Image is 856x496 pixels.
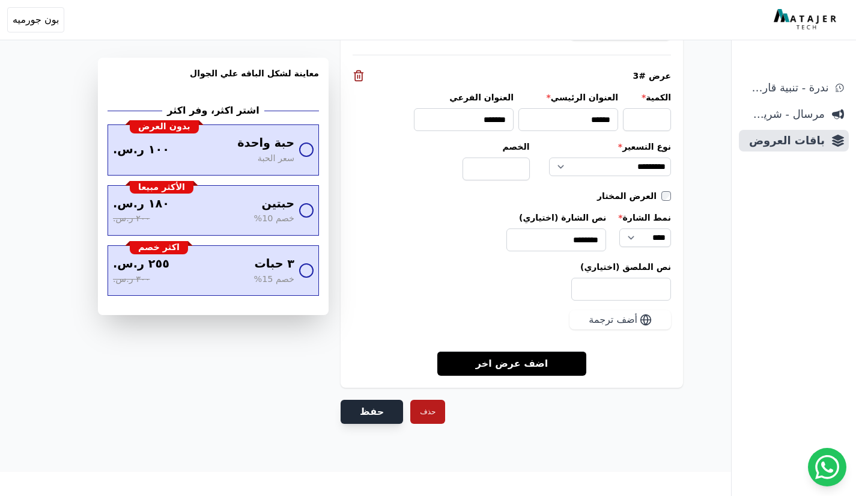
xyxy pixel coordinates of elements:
span: حبتين [261,195,294,213]
span: ٢٥٥ ر.س. [113,256,169,273]
div: اكثر خصم [130,241,188,254]
div: عرض #3 [353,70,671,82]
button: أضف ترجمة [569,310,671,329]
span: ندرة - تنبية قارب علي النفاذ [744,79,828,96]
label: نص الملصق (اختياري) [353,261,671,273]
span: مرسال - شريط دعاية [744,106,825,123]
h3: معاينة لشكل الباقه علي الجوال [108,67,319,94]
span: بون جورميه [13,13,59,27]
a: اضف عرض اخر [437,351,587,376]
div: الأكثر مبيعا [130,181,193,194]
label: الخصم [463,141,530,153]
span: خصم 15% [253,273,294,286]
button: حفظ [341,400,403,424]
button: حذف [410,400,445,424]
span: خصم 10% [253,212,294,225]
label: نوع التسعير [549,141,672,153]
img: MatajerTech Logo [774,9,839,31]
div: بدون العرض [130,120,199,133]
label: العرض المختار [597,190,661,202]
label: نص الشارة (اختياري) [506,212,606,224]
label: العنوان الفرعي [414,91,514,103]
span: باقات العروض [744,132,825,149]
span: ٢٠٠ ر.س. [113,212,150,225]
h2: اشتر اكثر، وفر اكثر [167,103,259,118]
span: ٣ حبات [254,256,294,273]
span: حبة واحدة [237,135,294,152]
span: سعر الحبة [258,152,294,165]
span: ٣٠٠ ر.س. [113,273,150,286]
button: بون جورميه [7,7,64,32]
span: أضف ترجمة [589,313,637,327]
span: ١٠٠ ر.س. [113,141,169,159]
label: نمط الشارة [618,212,671,224]
span: ١٨٠ ر.س. [113,195,169,213]
label: العنوان الرئيسي [518,91,618,103]
label: الكمية [623,91,671,103]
